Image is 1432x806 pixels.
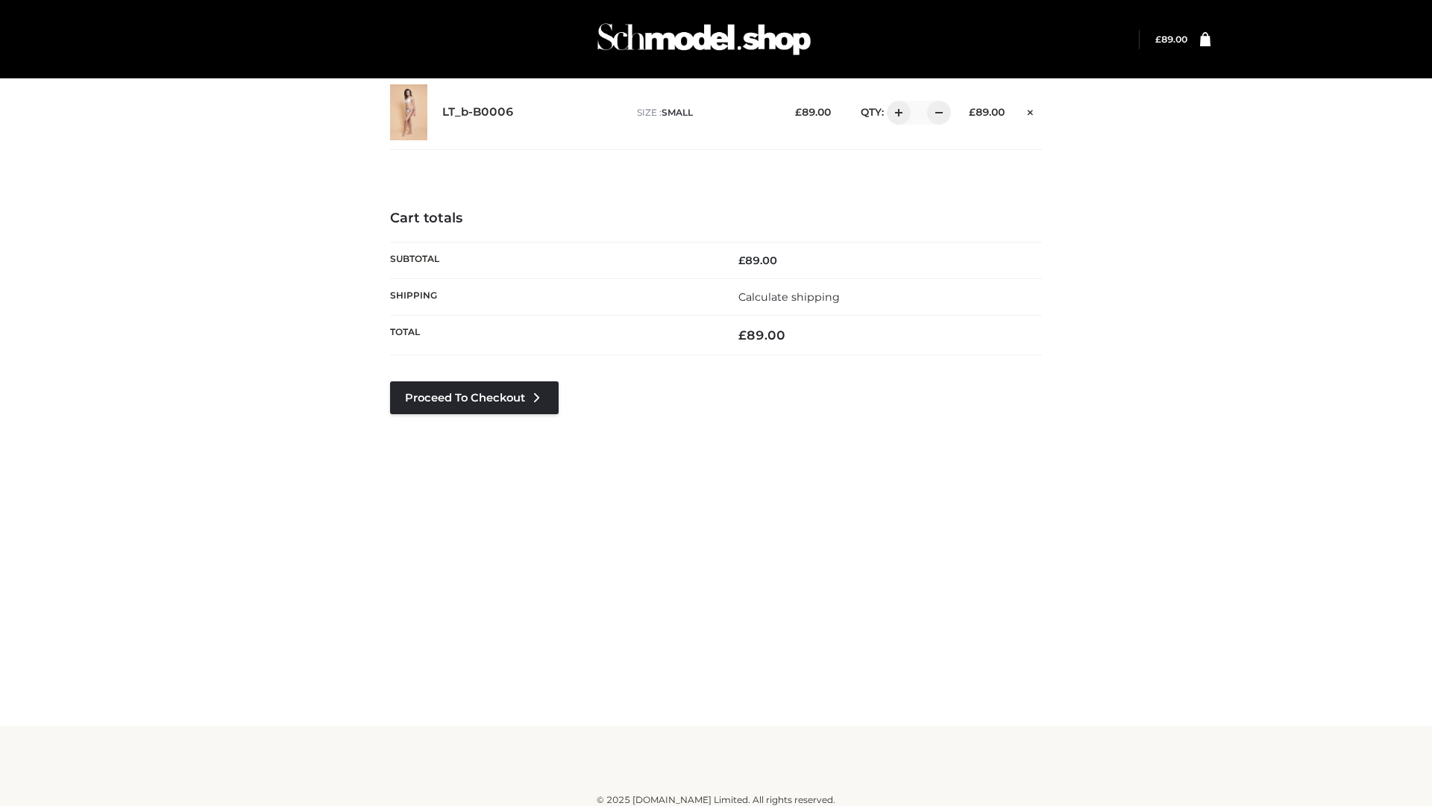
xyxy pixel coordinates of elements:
bdi: 89.00 [738,328,785,343]
a: £89.00 [1155,34,1187,45]
span: £ [738,254,745,267]
a: Calculate shipping [738,290,840,304]
span: £ [738,328,747,343]
th: Subtotal [390,242,716,278]
bdi: 89.00 [969,106,1005,118]
span: £ [795,106,802,118]
img: Schmodel Admin 964 [592,10,816,69]
p: size : [637,106,772,119]
div: QTY: [846,101,946,125]
span: £ [1155,34,1161,45]
th: Total [390,316,716,355]
span: SMALL [662,107,693,118]
a: Proceed to Checkout [390,381,559,414]
bdi: 89.00 [795,106,831,118]
a: Remove this item [1020,101,1042,120]
span: £ [969,106,976,118]
a: LT_b-B0006 [442,105,514,119]
bdi: 89.00 [738,254,777,267]
th: Shipping [390,278,716,315]
h4: Cart totals [390,210,1042,227]
bdi: 89.00 [1155,34,1187,45]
